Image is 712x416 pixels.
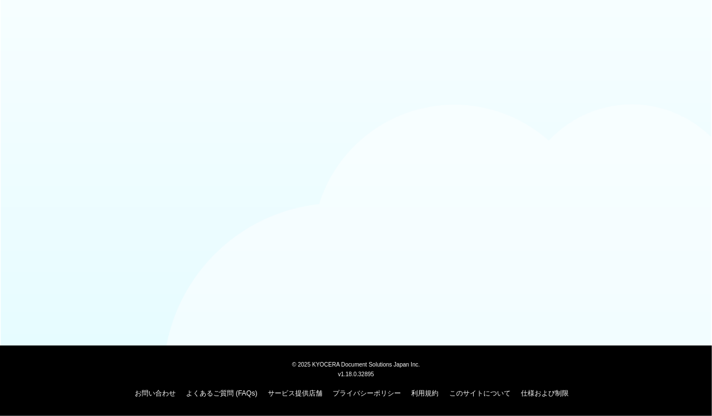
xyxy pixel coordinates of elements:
a: お問い合わせ [135,389,176,397]
a: 利用規約 [412,389,439,397]
span: © 2025 KYOCERA Document Solutions Japan Inc. [292,360,420,368]
a: 仕様および制限 [521,389,569,397]
a: プライバシーポリシー [333,389,401,397]
a: よくあるご質問 (FAQs) [186,389,257,397]
a: サービス提供店舗 [268,389,322,397]
span: v1.18.0.32895 [338,371,374,377]
a: このサイトについて [449,389,511,397]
